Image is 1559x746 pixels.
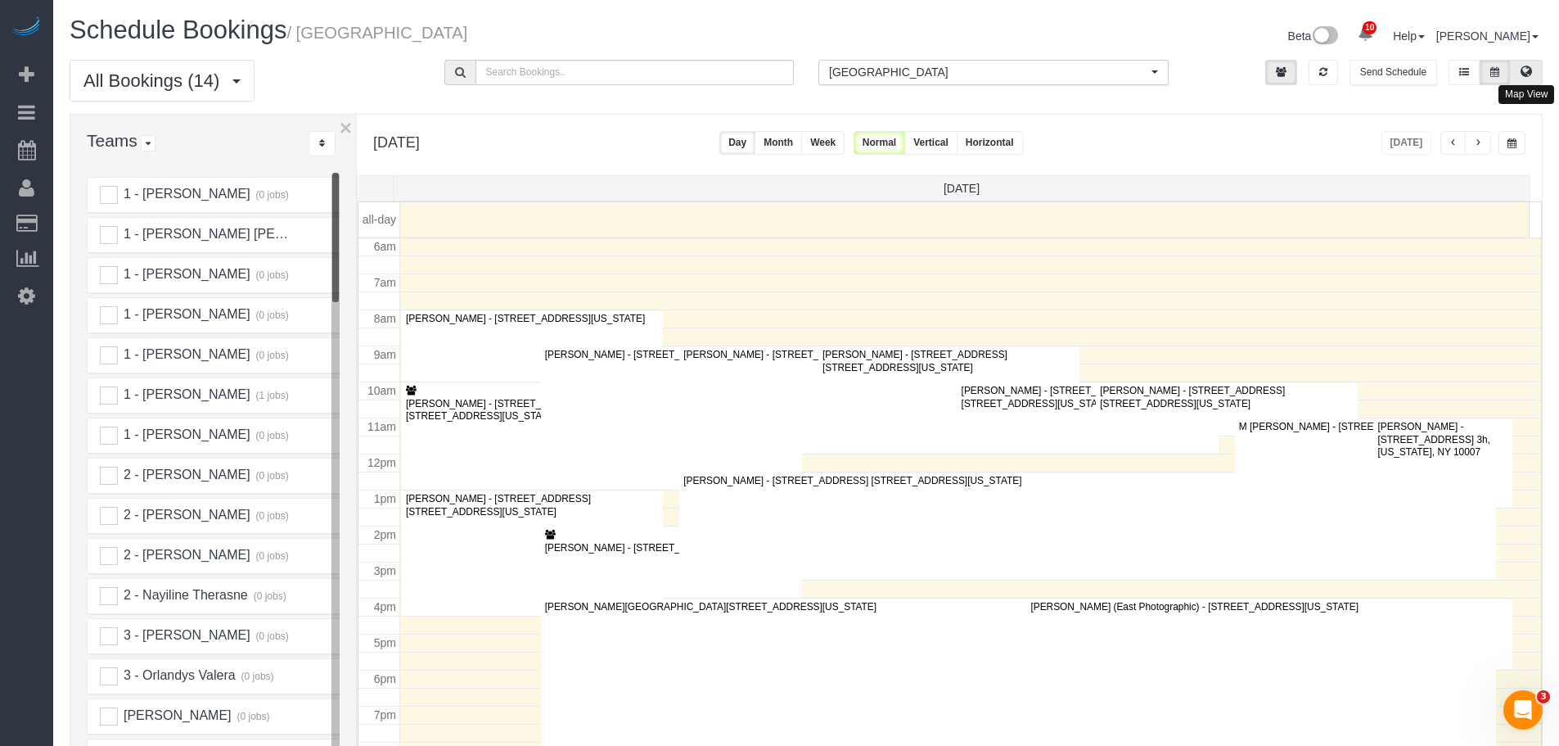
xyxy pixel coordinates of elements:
span: [GEOGRAPHIC_DATA] [829,64,1147,80]
a: Help [1393,29,1425,43]
div: [PERSON_NAME] - [STREET_ADDRESS] [STREET_ADDRESS][US_STATE] [1099,385,1354,410]
div: Map View [1498,85,1554,104]
span: 12pm [367,456,396,469]
div: [PERSON_NAME] - [STREET_ADDRESS] [STREET_ADDRESS][US_STATE] [961,385,1215,410]
small: / [GEOGRAPHIC_DATA] [286,24,467,42]
span: 6pm [374,672,396,685]
span: 1 - [PERSON_NAME] [121,427,250,441]
span: 3pm [374,564,396,577]
span: 2 - [PERSON_NAME] [121,468,250,482]
a: [PERSON_NAME] [1436,29,1539,43]
span: all-day [363,213,396,226]
span: 6am [374,240,396,253]
span: 8am [374,312,396,325]
small: (0 jobs) [254,430,289,441]
small: (0 jobs) [239,671,274,682]
span: All Bookings (14) [83,70,228,91]
img: New interface [1311,26,1338,47]
span: 10am [367,384,396,397]
div: [PERSON_NAME] (East Photographic) - [STREET_ADDRESS][US_STATE] [1030,601,1509,613]
span: 3 - Orlandys Valera [121,668,235,682]
span: 2 - [PERSON_NAME] [121,548,250,562]
a: 10 [1349,16,1381,52]
small: (0 jobs) [254,350,289,361]
h2: [DATE] [373,131,420,151]
small: (0 jobs) [254,470,289,482]
span: 3 [1537,690,1550,703]
small: (0 jobs) [254,310,289,321]
small: (0 jobs) [254,631,289,642]
small: (0 jobs) [254,550,289,562]
div: [PERSON_NAME] - [STREET_ADDRESS] [STREET_ADDRESS][US_STATE] [683,475,1493,487]
div: [PERSON_NAME][GEOGRAPHIC_DATA][STREET_ADDRESS][US_STATE] [544,601,1494,613]
input: Search Bookings.. [475,60,795,85]
span: 11am [367,420,396,433]
button: Vertical [904,131,957,155]
div: [PERSON_NAME] - [STREET_ADDRESS][US_STATE] [544,542,799,554]
button: Month [755,131,802,155]
div: [PERSON_NAME] - [STREET_ADDRESS] [STREET_ADDRESS][US_STATE] [405,398,660,423]
span: 3 - [PERSON_NAME] [121,628,250,642]
span: Teams [87,131,137,150]
button: [DATE] [1381,131,1432,155]
small: (0 jobs) [251,590,286,602]
small: (0 jobs) [254,269,289,281]
span: [PERSON_NAME] [121,708,231,722]
div: [PERSON_NAME] - [STREET_ADDRESS] [544,349,799,361]
span: 1 - [PERSON_NAME] [121,187,250,201]
button: [GEOGRAPHIC_DATA] [818,60,1169,85]
i: Sort Teams [319,138,325,148]
div: [PERSON_NAME] - [STREET_ADDRESS] [STREET_ADDRESS][US_STATE] [405,493,660,518]
div: [PERSON_NAME] - [STREET_ADDRESS] 3h, [US_STATE], NY 10007 [1377,421,1510,459]
button: × [340,117,352,138]
span: 1 - [PERSON_NAME] [121,347,250,361]
iframe: Intercom live chat [1503,690,1543,730]
button: Day [719,131,755,155]
span: 7pm [374,708,396,721]
span: [DATE] [944,182,980,195]
span: 2pm [374,528,396,541]
button: All Bookings (14) [70,60,255,102]
span: 5pm [374,636,396,649]
span: 1 - [PERSON_NAME] [121,307,250,321]
span: 10 [1363,21,1377,34]
button: Horizontal [957,131,1023,155]
span: 1pm [374,492,396,505]
button: Send Schedule [1349,60,1437,85]
small: (0 jobs) [254,189,289,201]
div: M [PERSON_NAME] - [STREET_ADDRESS][US_STATE] [1238,421,1493,433]
span: 7am [374,276,396,289]
span: Schedule Bookings [70,16,286,44]
div: ... [309,131,336,156]
span: 2 - Nayiline Therasne [121,588,247,602]
small: (0 jobs) [254,510,289,522]
span: 9am [374,348,396,361]
div: [PERSON_NAME] - [STREET_ADDRESS] [STREET_ADDRESS][US_STATE] [822,349,1076,374]
ol: All Locations [818,60,1169,85]
div: [PERSON_NAME] - [STREET_ADDRESS][US_STATE] [405,313,660,325]
span: 1 - [PERSON_NAME] [121,387,250,401]
img: Automaid Logo [10,16,43,39]
span: 1 - [PERSON_NAME] [PERSON_NAME] [121,227,361,241]
span: 4pm [374,600,396,613]
small: (0 jobs) [235,711,270,722]
span: 1 - [PERSON_NAME] [121,267,250,281]
button: Normal [854,131,905,155]
a: Beta [1288,29,1339,43]
span: 2 - [PERSON_NAME] [121,508,250,522]
small: (1 jobs) [254,390,289,401]
div: [PERSON_NAME] - [STREET_ADDRESS][US_STATE] [683,349,937,361]
button: Week [801,131,845,155]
